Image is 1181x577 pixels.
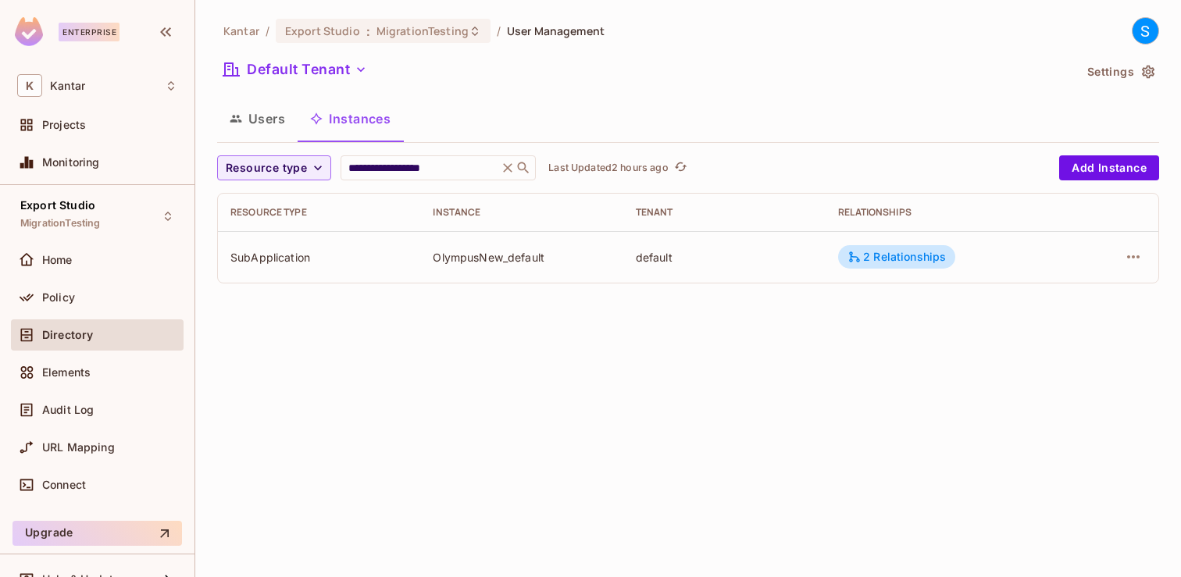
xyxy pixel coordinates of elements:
[17,74,42,97] span: K
[42,479,86,491] span: Connect
[20,199,95,212] span: Export Studio
[847,250,946,264] div: 2 Relationships
[42,156,100,169] span: Monitoring
[636,250,813,265] div: default
[1081,59,1159,84] button: Settings
[42,329,93,341] span: Directory
[672,158,690,177] button: refresh
[548,162,668,174] p: Last Updated 2 hours ago
[1132,17,1159,45] div: S
[507,23,605,38] span: User Management
[20,217,100,230] span: MigrationTesting
[1059,155,1159,180] button: Add Instance
[230,250,408,265] div: SubApplication
[366,25,371,37] span: :
[59,23,120,41] div: Enterprise
[42,291,75,304] span: Policy
[42,254,73,266] span: Home
[497,23,501,38] li: /
[42,366,91,379] span: Elements
[50,80,85,92] span: Workspace: Kantar
[217,155,331,180] button: Resource type
[285,23,360,38] span: Export Studio
[12,521,182,546] button: Upgrade
[42,404,94,416] span: Audit Log
[376,23,469,38] span: MigrationTesting
[433,206,610,219] div: Instance
[42,119,86,131] span: Projects
[298,99,403,138] button: Instances
[226,158,307,178] span: Resource type
[230,206,408,219] div: Resource type
[217,99,298,138] button: Users
[669,158,690,177] span: Click to refresh data
[15,17,43,46] img: SReyMgAAAABJRU5ErkJggg==
[217,57,373,82] button: Default Tenant
[674,160,687,176] span: refresh
[433,250,610,265] div: OlympusNew_default
[42,441,115,454] span: URL Mapping
[266,23,269,38] li: /
[838,206,1059,219] div: Relationships
[636,206,813,219] div: Tenant
[223,23,259,38] span: the active workspace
